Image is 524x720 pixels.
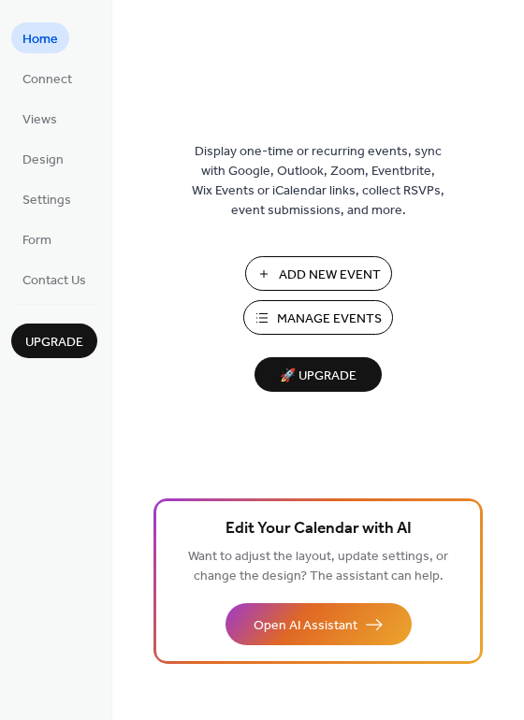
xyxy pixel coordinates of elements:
[11,264,97,295] a: Contact Us
[25,333,83,353] span: Upgrade
[254,616,357,636] span: Open AI Assistant
[11,22,69,53] a: Home
[243,300,393,335] button: Manage Events
[226,603,412,645] button: Open AI Assistant
[188,544,448,589] span: Want to adjust the layout, update settings, or change the design? The assistant can help.
[245,256,392,291] button: Add New Event
[22,30,58,50] span: Home
[11,143,75,174] a: Design
[226,516,412,542] span: Edit Your Calendar with AI
[22,271,86,291] span: Contact Us
[11,63,83,94] a: Connect
[266,364,371,389] span: 🚀 Upgrade
[279,266,381,285] span: Add New Event
[11,324,97,358] button: Upgrade
[192,142,444,221] span: Display one-time or recurring events, sync with Google, Outlook, Zoom, Eventbrite, Wix Events or ...
[22,151,64,170] span: Design
[22,70,72,90] span: Connect
[22,191,71,210] span: Settings
[22,231,51,251] span: Form
[11,223,63,254] a: Form
[255,357,382,392] button: 🚀 Upgrade
[11,183,82,214] a: Settings
[22,110,57,130] span: Views
[11,103,68,134] a: Views
[277,310,382,329] span: Manage Events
